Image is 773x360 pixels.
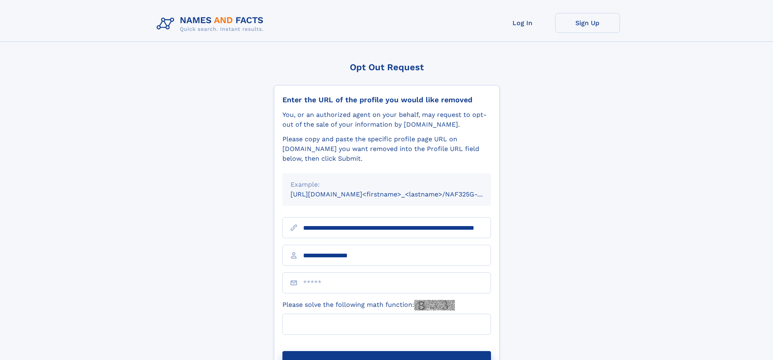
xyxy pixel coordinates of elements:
[291,190,506,198] small: [URL][DOMAIN_NAME]<firstname>_<lastname>/NAF325G-xxxxxxxx
[490,13,555,33] a: Log In
[274,62,500,72] div: Opt Out Request
[282,300,455,310] label: Please solve the following math function:
[282,110,491,129] div: You, or an authorized agent on your behalf, may request to opt-out of the sale of your informatio...
[291,180,483,190] div: Example:
[282,134,491,164] div: Please copy and paste the specific profile page URL on [DOMAIN_NAME] you want removed into the Pr...
[555,13,620,33] a: Sign Up
[282,95,491,104] div: Enter the URL of the profile you would like removed
[153,13,270,35] img: Logo Names and Facts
